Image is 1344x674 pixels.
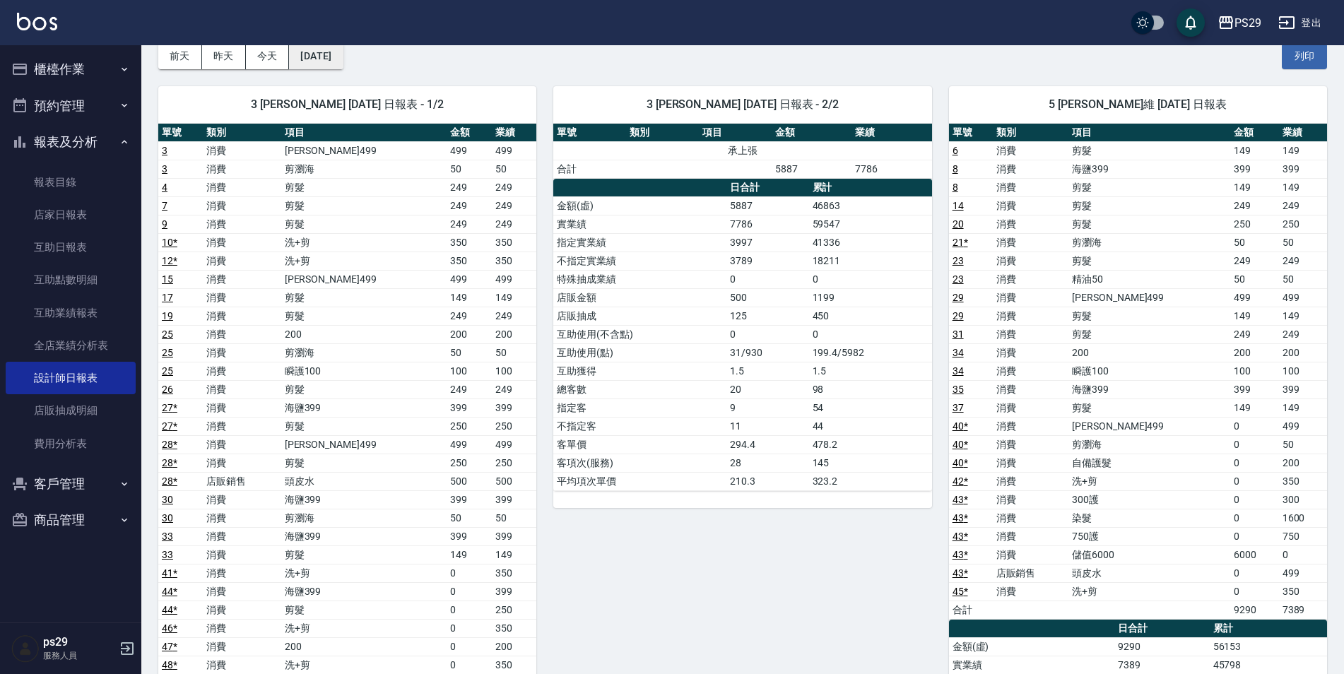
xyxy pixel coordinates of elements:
[553,270,726,288] td: 特殊抽成業績
[203,178,281,196] td: 消費
[993,472,1069,490] td: 消費
[203,435,281,454] td: 消費
[851,124,931,142] th: 業績
[553,454,726,472] td: 客項次(服務)
[203,362,281,380] td: 消費
[726,362,808,380] td: 1.5
[492,196,537,215] td: 249
[447,472,491,490] td: 500
[993,141,1069,160] td: 消費
[553,141,931,160] td: 承上張
[553,435,726,454] td: 客單價
[281,141,447,160] td: [PERSON_NAME]499
[162,384,173,395] a: 26
[492,160,537,178] td: 50
[809,398,932,417] td: 54
[726,215,808,233] td: 7786
[6,466,136,502] button: 客戶管理
[1230,252,1278,270] td: 249
[809,288,932,307] td: 1199
[1279,252,1327,270] td: 249
[158,124,203,142] th: 單號
[1279,215,1327,233] td: 250
[1279,196,1327,215] td: 249
[202,43,246,69] button: 昨天
[492,362,537,380] td: 100
[953,402,964,413] a: 37
[203,196,281,215] td: 消費
[726,454,808,472] td: 28
[447,270,491,288] td: 499
[553,196,726,215] td: 金額(虛)
[1068,472,1230,490] td: 洗+剪
[492,215,537,233] td: 249
[993,160,1069,178] td: 消費
[993,362,1069,380] td: 消費
[1230,362,1278,380] td: 100
[949,124,1327,620] table: a dense table
[447,380,491,398] td: 249
[993,233,1069,252] td: 消費
[726,380,808,398] td: 20
[1279,398,1327,417] td: 149
[281,417,447,435] td: 剪髮
[203,233,281,252] td: 消費
[993,196,1069,215] td: 消費
[281,160,447,178] td: 剪瀏海
[203,215,281,233] td: 消費
[1230,435,1278,454] td: 0
[281,490,447,509] td: 海鹽399
[1279,435,1327,454] td: 50
[447,417,491,435] td: 250
[158,43,202,69] button: 前天
[492,343,537,362] td: 50
[492,307,537,325] td: 249
[1068,325,1230,343] td: 剪髮
[1230,160,1278,178] td: 399
[1279,307,1327,325] td: 149
[43,635,115,649] h5: ps29
[1230,196,1278,215] td: 249
[726,435,808,454] td: 294.4
[1230,178,1278,196] td: 149
[17,13,57,30] img: Logo
[993,178,1069,196] td: 消費
[953,347,964,358] a: 34
[851,160,931,178] td: 7786
[726,270,808,288] td: 0
[953,182,958,193] a: 8
[1279,178,1327,196] td: 149
[492,417,537,435] td: 250
[553,124,626,142] th: 單號
[1068,509,1230,527] td: 染髮
[953,292,964,303] a: 29
[1068,380,1230,398] td: 海鹽399
[1068,196,1230,215] td: 剪髮
[447,435,491,454] td: 499
[162,273,173,285] a: 15
[492,124,537,142] th: 業績
[570,97,914,112] span: 3 [PERSON_NAME] [DATE] 日報表 - 2/2
[553,179,931,491] table: a dense table
[492,252,537,270] td: 350
[1068,124,1230,142] th: 項目
[809,307,932,325] td: 450
[447,325,491,343] td: 200
[772,160,851,178] td: 5887
[447,288,491,307] td: 149
[447,233,491,252] td: 350
[953,163,958,175] a: 8
[1279,325,1327,343] td: 249
[6,88,136,124] button: 預約管理
[162,329,173,340] a: 25
[553,343,726,362] td: 互助使用(點)
[6,297,136,329] a: 互助業績報表
[553,288,726,307] td: 店販金額
[281,343,447,362] td: 剪瀏海
[1230,398,1278,417] td: 149
[203,509,281,527] td: 消費
[553,252,726,270] td: 不指定實業績
[1068,398,1230,417] td: 剪髮
[246,43,290,69] button: 今天
[447,178,491,196] td: 249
